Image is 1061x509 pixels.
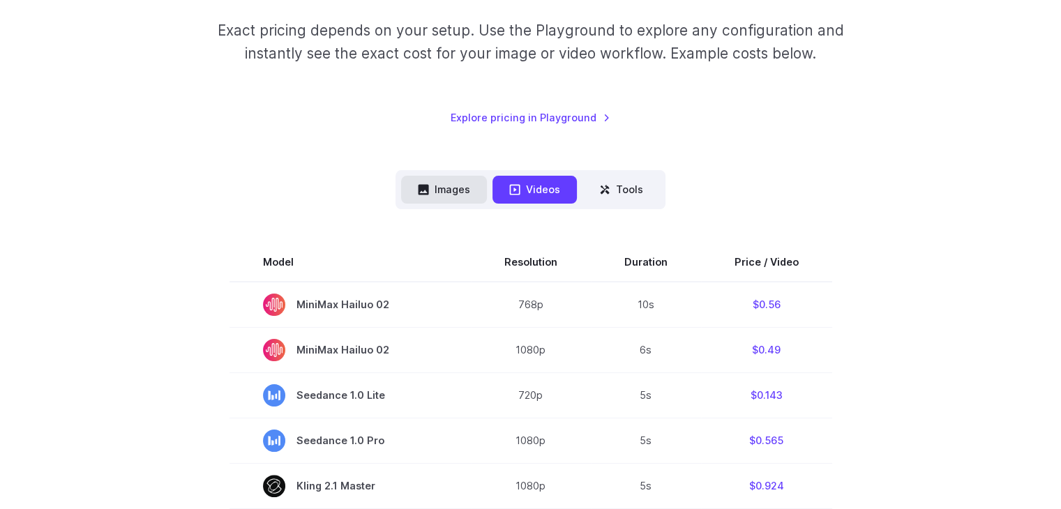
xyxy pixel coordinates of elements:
td: 5s [591,372,701,418]
td: $0.143 [701,372,832,418]
td: $0.565 [701,418,832,463]
th: Model [229,243,471,282]
td: 5s [591,463,701,508]
span: MiniMax Hailuo 02 [263,294,437,316]
td: 1080p [471,463,591,508]
td: 1080p [471,327,591,372]
span: Seedance 1.0 Lite [263,384,437,407]
a: Explore pricing in Playground [451,109,610,126]
span: MiniMax Hailuo 02 [263,339,437,361]
th: Price / Video [701,243,832,282]
td: 5s [591,418,701,463]
p: Exact pricing depends on your setup. Use the Playground to explore any configuration and instantl... [190,19,870,66]
td: $0.49 [701,327,832,372]
span: Kling 2.1 Master [263,475,437,497]
td: 1080p [471,418,591,463]
th: Duration [591,243,701,282]
td: $0.924 [701,463,832,508]
span: Seedance 1.0 Pro [263,430,437,452]
td: $0.56 [701,282,832,328]
button: Tools [582,176,660,203]
button: Images [401,176,487,203]
td: 6s [591,327,701,372]
td: 768p [471,282,591,328]
th: Resolution [471,243,591,282]
td: 720p [471,372,591,418]
td: 10s [591,282,701,328]
button: Videos [492,176,577,203]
